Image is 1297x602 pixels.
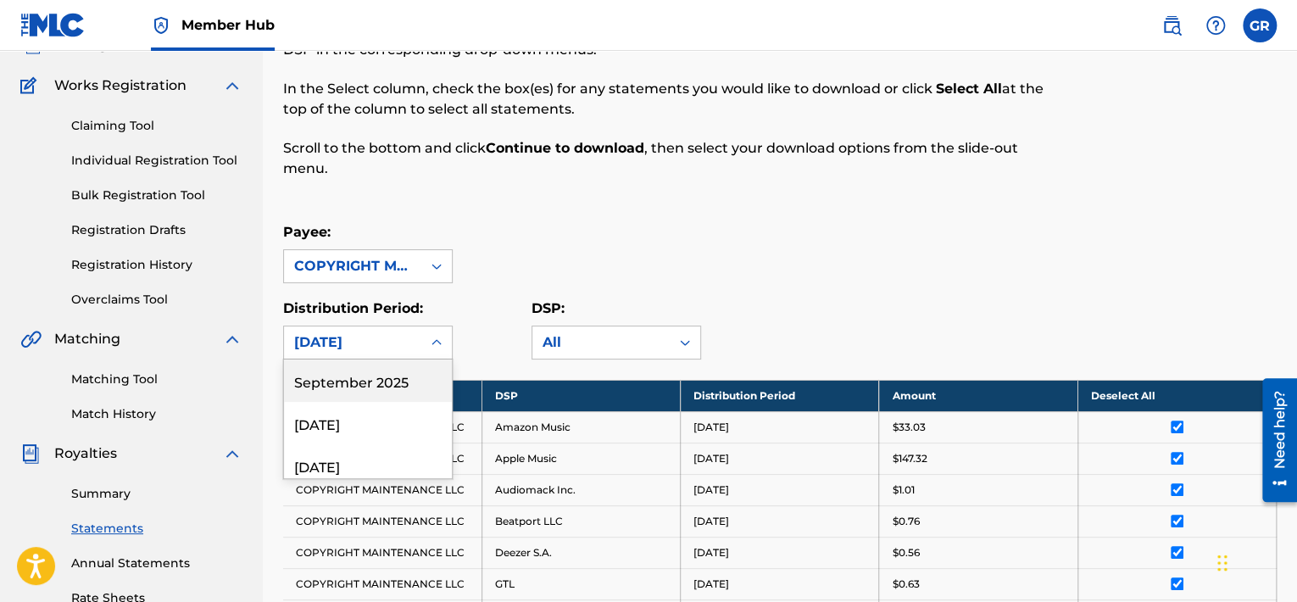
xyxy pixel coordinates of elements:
p: $1.01 [892,482,914,498]
label: Distribution Period: [283,300,423,316]
span: Royalties [54,443,117,464]
div: September 2025 [284,360,452,402]
a: Summary [71,485,242,503]
a: Registration History [71,256,242,274]
td: COPYRIGHT MAINTENANCE LLC [283,537,482,568]
p: $0.63 [892,577,919,592]
div: [DATE] [284,402,452,444]
span: Member Hub [181,15,275,35]
p: $147.32 [892,451,927,466]
label: DSP: [532,300,565,316]
td: COPYRIGHT MAINTENANCE LLC [283,505,482,537]
a: Individual Registration Tool [71,152,242,170]
th: Amount [879,380,1077,411]
td: Deezer S.A. [482,537,680,568]
label: Payee: [283,224,331,240]
img: Royalties [20,443,41,464]
td: [DATE] [681,505,879,537]
span: Matching [54,329,120,349]
img: expand [222,75,242,96]
p: $0.56 [892,545,919,560]
div: Help [1199,8,1233,42]
td: Beatport LLC [482,505,680,537]
img: expand [222,443,242,464]
strong: Select All [936,81,1002,97]
div: [DATE] [294,332,411,353]
td: GTL [482,568,680,599]
img: Matching [20,329,42,349]
img: expand [222,329,242,349]
div: User Menu [1243,8,1277,42]
a: Match History [71,405,242,423]
p: Scroll to the bottom and click , then select your download options from the slide-out menu. [283,138,1048,179]
a: CatalogCatalog [20,35,108,55]
a: Bulk Registration Tool [71,187,242,204]
div: [DATE] [284,444,452,487]
td: [DATE] [681,411,879,443]
td: COPYRIGHT MAINTENANCE LLC [283,568,482,599]
p: In the Select column, check the box(es) for any statements you would like to download or click at... [283,79,1048,120]
img: help [1205,15,1226,36]
div: Drag [1217,538,1227,588]
iframe: Resource Center [1250,372,1297,509]
img: Top Rightsholder [151,15,171,36]
a: Claiming Tool [71,117,242,135]
strong: Continue to download [486,140,644,156]
td: Apple Music [482,443,680,474]
p: $0.76 [892,514,919,529]
td: [DATE] [681,568,879,599]
img: search [1161,15,1182,36]
a: Statements [71,520,242,538]
div: COPYRIGHT MAINTENANCE LLC [294,256,411,276]
td: [DATE] [681,474,879,505]
a: Registration Drafts [71,221,242,239]
a: Public Search [1155,8,1188,42]
img: MLC Logo [20,13,86,37]
img: Works Registration [20,75,42,96]
td: Amazon Music [482,411,680,443]
td: Audiomack Inc. [482,474,680,505]
td: [DATE] [681,537,879,568]
span: Works Registration [54,75,186,96]
p: $33.03 [892,420,925,435]
div: All [543,332,660,353]
a: Matching Tool [71,371,242,388]
th: Deselect All [1077,380,1276,411]
a: Overclaims Tool [71,291,242,309]
td: [DATE] [681,443,879,474]
th: Distribution Period [681,380,879,411]
a: Annual Statements [71,555,242,572]
iframe: Chat Widget [1212,521,1297,602]
td: COPYRIGHT MAINTENANCE LLC [283,474,482,505]
th: DSP [482,380,680,411]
